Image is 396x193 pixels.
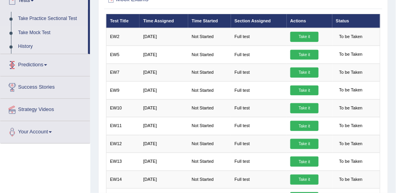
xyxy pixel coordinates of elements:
a: Your Account [0,121,90,141]
a: Take Mock Test [15,26,88,40]
a: Take it [290,86,319,96]
span: To be Taken [336,103,366,113]
td: [DATE] [139,135,188,153]
td: EW13 [106,153,139,171]
th: Time Started [188,14,231,28]
td: Not Started [188,153,231,171]
td: [DATE] [139,28,188,46]
td: [DATE] [139,153,188,171]
span: To be Taken [336,139,366,149]
td: Full test [231,46,287,64]
td: EW11 [106,117,139,135]
th: Actions [287,14,332,28]
span: To be Taken [336,32,366,42]
a: Take it [290,175,319,185]
span: To be Taken [336,50,366,60]
th: Test Title [106,14,139,28]
th: Time Assigned [139,14,188,28]
td: Not Started [188,99,231,117]
td: Full test [231,153,287,171]
td: EW10 [106,99,139,117]
span: To be Taken [336,67,366,78]
td: [DATE] [139,117,188,135]
span: To be Taken [336,157,366,167]
td: Not Started [188,64,231,81]
td: EW5 [106,46,139,64]
td: Not Started [188,117,231,135]
td: Full test [231,82,287,99]
td: Not Started [188,171,231,188]
td: Full test [231,171,287,188]
a: Take it [290,50,319,60]
a: Take it [290,139,319,149]
th: Section Assigned [231,14,287,28]
td: Not Started [188,135,231,153]
a: Strategy Videos [0,99,90,118]
td: Full test [231,135,287,153]
td: [DATE] [139,82,188,99]
a: Take it [290,157,319,167]
td: EW14 [106,171,139,188]
a: Success Stories [0,76,90,96]
td: EW9 [106,82,139,99]
a: Take it [290,121,319,131]
a: History [15,40,88,54]
td: [DATE] [139,64,188,81]
td: EW7 [106,64,139,81]
a: Predictions [0,54,90,74]
td: Not Started [188,82,231,99]
td: Not Started [188,46,231,64]
a: Take Practice Sectional Test [15,12,88,26]
td: Full test [231,99,287,117]
td: [DATE] [139,171,188,188]
td: [DATE] [139,99,188,117]
td: EW12 [106,135,139,153]
a: Take it [290,103,319,113]
a: Take it [290,67,319,78]
td: Full test [231,64,287,81]
td: Full test [231,117,287,135]
span: To be Taken [336,86,366,96]
th: Status [332,14,380,28]
a: Take it [290,32,319,42]
td: Not Started [188,28,231,46]
td: Full test [231,28,287,46]
span: To be Taken [336,121,366,131]
span: To be Taken [336,175,366,185]
td: [DATE] [139,46,188,64]
td: EW2 [106,28,139,46]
